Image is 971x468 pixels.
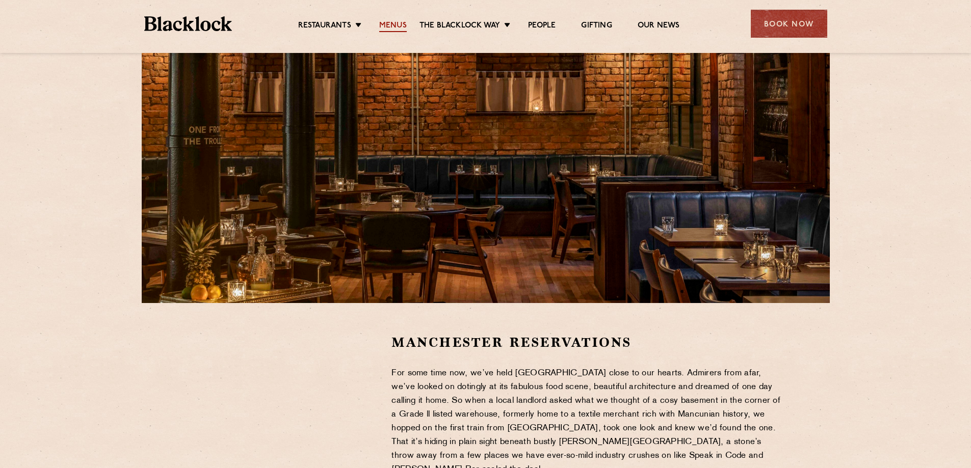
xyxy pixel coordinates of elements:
div: Book Now [751,10,827,38]
a: People [528,21,556,32]
a: The Blacklock Way [419,21,500,32]
img: BL_Textured_Logo-footer-cropped.svg [144,16,232,31]
a: Restaurants [298,21,351,32]
h2: Manchester Reservations [391,334,782,351]
a: Gifting [581,21,612,32]
a: Menus [379,21,407,32]
a: Our News [638,21,680,32]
